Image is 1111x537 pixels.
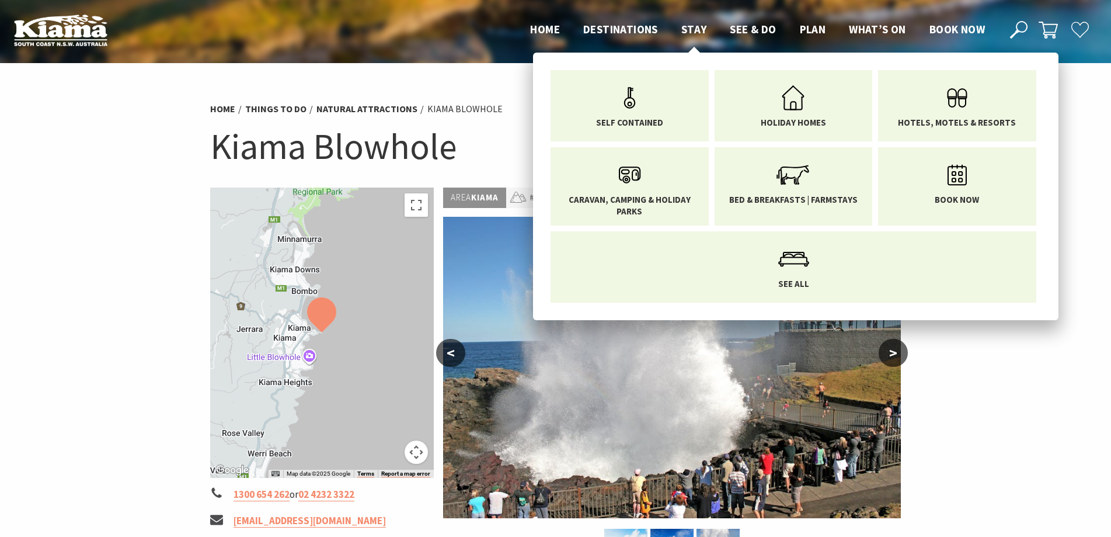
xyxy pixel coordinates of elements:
[427,102,503,117] li: Kiama Blowhole
[405,441,428,464] button: Map camera controls
[761,117,826,129] span: Holiday Homes
[14,14,107,46] img: Kiama Logo
[879,339,908,367] button: >
[213,463,252,478] img: Google
[778,278,809,290] span: See All
[730,22,776,36] span: See & Do
[898,117,1016,129] span: Hotels, Motels & Resorts
[210,123,901,170] h1: Kiama Blowhole
[729,194,858,206] span: Bed & Breakfasts | Farmstays
[405,193,428,217] button: Toggle fullscreen view
[800,22,826,36] span: Plan
[596,117,663,129] span: Self Contained
[443,188,506,208] p: Kiama
[213,463,252,478] a: Click to see this area on Google Maps
[530,190,643,205] a: #Natural Attractions
[935,194,979,206] span: Book now
[234,488,290,501] a: 1300 654 262
[929,22,985,36] span: Book now
[357,470,374,477] a: Terms (opens in new tab)
[451,192,471,203] span: Area
[583,22,658,36] span: Destinations
[443,217,901,518] img: Kiama Blowhole
[530,22,560,36] span: Home
[234,514,386,528] a: [EMAIL_ADDRESS][DOMAIN_NAME]
[210,487,434,503] li: or
[316,103,417,115] a: Natural Attractions
[436,339,465,367] button: <
[245,103,307,115] a: Things To Do
[559,194,700,217] span: Caravan, Camping & Holiday Parks
[287,470,350,477] span: Map data ©2025 Google
[210,103,235,115] a: Home
[381,470,430,477] a: Report a map error
[298,488,354,501] a: 02 4232 3322
[681,22,707,36] span: Stay
[849,22,906,36] span: What’s On
[518,20,997,40] nav: Main Menu
[271,470,280,478] button: Keyboard shortcuts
